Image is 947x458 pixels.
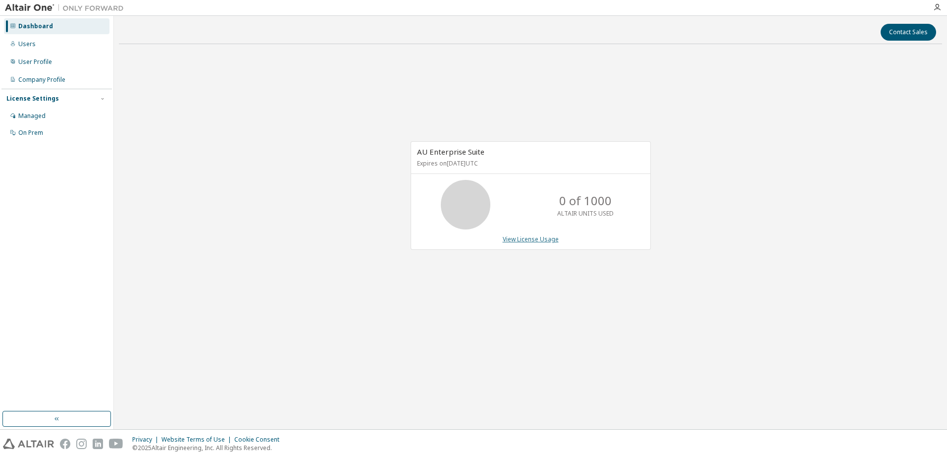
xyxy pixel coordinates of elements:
[132,436,161,444] div: Privacy
[234,436,285,444] div: Cookie Consent
[417,159,642,168] p: Expires on [DATE] UTC
[881,24,936,41] button: Contact Sales
[109,439,123,449] img: youtube.svg
[6,95,59,103] div: License Settings
[417,147,484,157] span: AU Enterprise Suite
[18,58,52,66] div: User Profile
[132,444,285,452] p: © 2025 Altair Engineering, Inc. All Rights Reserved.
[60,439,70,449] img: facebook.svg
[18,40,36,48] div: Users
[18,112,46,120] div: Managed
[557,209,614,218] p: ALTAIR UNITS USED
[161,436,234,444] div: Website Terms of Use
[503,235,559,243] a: View License Usage
[76,439,87,449] img: instagram.svg
[559,192,612,209] p: 0 of 1000
[93,439,103,449] img: linkedin.svg
[18,76,65,84] div: Company Profile
[5,3,129,13] img: Altair One
[3,439,54,449] img: altair_logo.svg
[18,22,53,30] div: Dashboard
[18,129,43,137] div: On Prem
